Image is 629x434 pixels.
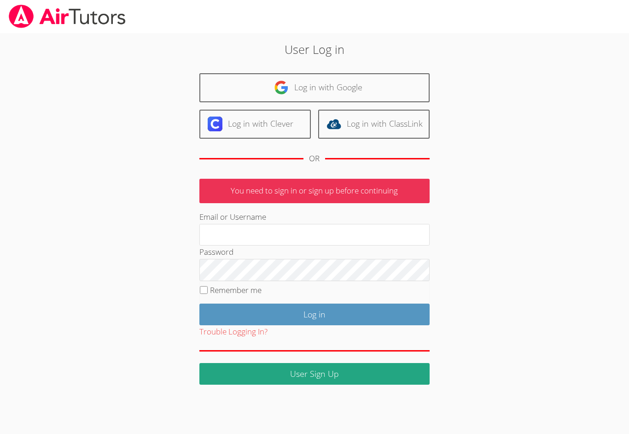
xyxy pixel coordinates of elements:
a: Log in with Clever [199,110,311,139]
a: Log in with ClassLink [318,110,430,139]
label: Remember me [210,285,262,295]
p: You need to sign in or sign up before continuing [199,179,430,203]
img: airtutors_banner-c4298cdbf04f3fff15de1276eac7730deb9818008684d7c2e4769d2f7ddbe033.png [8,5,127,28]
a: User Sign Up [199,363,430,385]
img: classlink-logo-d6bb404cc1216ec64c9a2012d9dc4662098be43eaf13dc465df04b49fa7ab582.svg [326,117,341,131]
label: Password [199,246,233,257]
label: Email or Username [199,211,266,222]
a: Log in with Google [199,73,430,102]
img: clever-logo-6eab21bc6e7a338710f1a6ff85c0baf02591cd810cc4098c63d3a4b26e2feb20.svg [208,117,222,131]
img: google-logo-50288ca7cdecda66e5e0955fdab243c47b7ad437acaf1139b6f446037453330a.svg [274,80,289,95]
h2: User Log in [145,41,484,58]
button: Trouble Logging In? [199,325,268,339]
div: OR [309,152,320,165]
input: Log in [199,304,430,325]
